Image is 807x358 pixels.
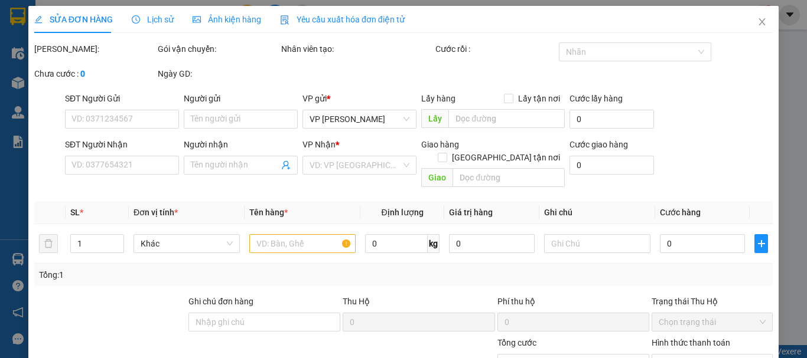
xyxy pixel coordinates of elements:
[310,110,409,128] span: VP Hà Huy Tập
[746,6,779,39] button: Close
[497,295,649,313] div: Phí thu hộ
[570,110,654,129] input: Cước lấy hàng
[652,295,773,308] div: Trạng thái Thu Hộ
[188,313,340,331] input: Ghi chú đơn hàng
[249,234,356,253] input: VD: Bàn, Ghế
[80,69,85,78] b: 0
[281,160,291,170] span: user-add
[660,208,701,217] span: Cước hàng
[302,92,416,105] div: VP gửi
[184,138,298,151] div: Người nhận
[757,17,767,27] span: close
[449,208,493,217] span: Giá trị hàng
[34,15,113,24] span: SỬA ĐƠN HÀNG
[544,234,650,253] input: Ghi Chú
[158,42,279,55] div: Gói vận chuyển:
[65,138,179,151] div: SĐT Người Nhận
[381,208,423,217] span: Định lượng
[570,140,628,149] label: Cước giao hàng
[34,67,155,80] div: Chưa cước :
[570,156,654,175] input: Cước giao hàng
[193,15,201,24] span: picture
[652,338,730,347] label: Hình thức thanh toán
[497,338,536,347] span: Tổng cước
[513,92,565,105] span: Lấy tận nơi
[421,94,455,103] span: Lấy hàng
[39,268,313,281] div: Tổng: 1
[428,234,440,253] span: kg
[754,234,768,253] button: plus
[65,92,179,105] div: SĐT Người Gửi
[421,109,448,128] span: Lấy
[188,297,253,306] label: Ghi chú đơn hàng
[659,313,766,331] span: Chọn trạng thái
[448,109,565,128] input: Dọc đường
[158,67,279,80] div: Ngày GD:
[435,42,557,55] div: Cước rồi :
[421,140,459,149] span: Giao hàng
[34,42,155,55] div: [PERSON_NAME]:
[453,168,565,187] input: Dọc đường
[755,239,767,248] span: plus
[249,208,288,217] span: Tên hàng
[570,94,623,103] label: Cước lấy hàng
[539,201,655,224] th: Ghi chú
[34,15,43,24] span: edit
[280,15,289,25] img: icon
[132,15,140,24] span: clock-circle
[39,234,58,253] button: delete
[184,92,298,105] div: Người gửi
[280,15,405,24] span: Yêu cầu xuất hóa đơn điện tử
[70,208,80,217] span: SL
[421,168,453,187] span: Giao
[141,235,233,252] span: Khác
[302,140,336,149] span: VP Nhận
[132,15,174,24] span: Lịch sử
[281,42,433,55] div: Nhân viên tạo:
[343,297,370,306] span: Thu Hộ
[134,208,178,217] span: Đơn vị tính
[447,151,565,164] span: [GEOGRAPHIC_DATA] tận nơi
[193,15,261,24] span: Ảnh kiện hàng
